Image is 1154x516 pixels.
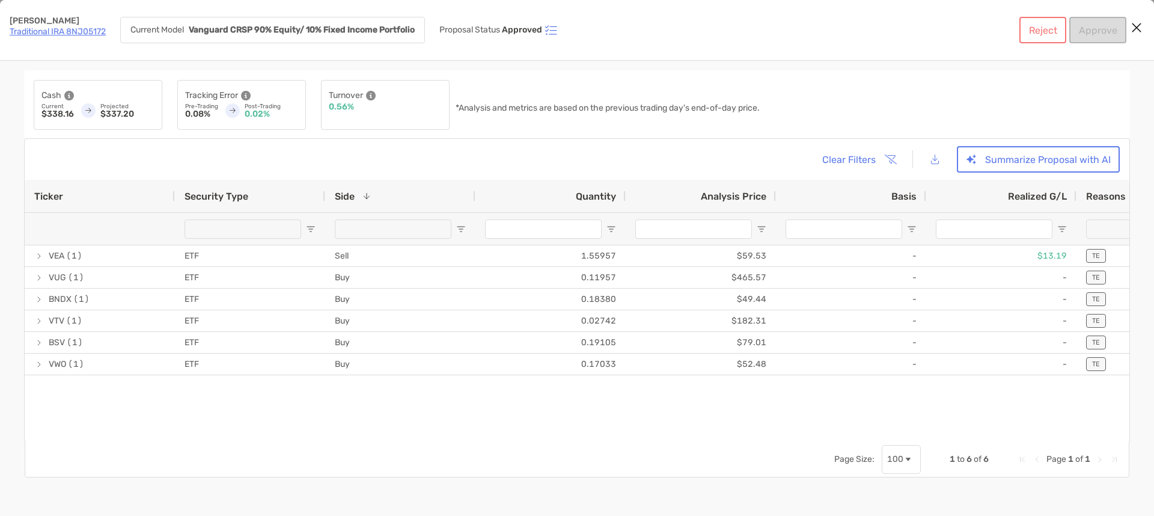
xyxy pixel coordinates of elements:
div: $79.01 [626,332,776,353]
p: Pre-Trading [185,103,218,110]
div: Buy [325,332,475,353]
div: $465.57 [626,267,776,288]
span: VUG [49,268,66,287]
span: 6 [966,454,972,464]
button: Open Filter Menu [606,224,616,234]
span: of [1075,454,1083,464]
p: 0.02% [245,110,298,118]
div: - [926,289,1076,310]
p: Current [41,103,74,110]
span: 1 [1085,454,1090,464]
p: Post-Trading [245,103,298,110]
div: 100 [887,454,903,464]
div: First Page [1018,455,1027,464]
span: Quantity [576,191,616,202]
div: - [926,354,1076,375]
div: 0.02742 [475,310,626,331]
div: $49.44 [626,289,776,310]
span: Ticker [34,191,63,202]
span: (1) [68,354,84,374]
div: - [926,267,1076,288]
div: Reasons [1086,191,1140,202]
div: - [776,245,926,266]
p: Tracking Error [185,88,238,103]
div: Sell [325,245,475,266]
span: (1) [66,246,82,266]
div: Page Size: [834,454,875,464]
button: Open Filter Menu [456,224,466,234]
div: 0.18380 [475,289,626,310]
p: Projected [100,103,154,110]
p: Proposal Status [439,25,500,35]
span: VEA [49,246,64,266]
div: Buy [325,354,475,375]
span: (1) [67,333,83,352]
p: 0.08% [185,110,218,118]
span: BSV [49,333,65,352]
div: Page Size [882,445,921,474]
p: TE [1092,252,1100,260]
p: Approved [502,25,542,35]
p: $337.20 [100,110,154,118]
input: Quantity Filter Input [485,220,602,239]
input: Analysis Price Filter Input [635,220,752,239]
div: - [776,332,926,353]
div: $182.31 [626,310,776,331]
button: Open Filter Menu [907,224,917,234]
input: Basis Filter Input [786,220,902,239]
div: Last Page [1110,455,1119,464]
p: TE [1092,360,1100,368]
span: Security Type [185,191,248,202]
div: 0.19105 [475,332,626,353]
img: icon status [544,23,558,37]
button: Summarize Proposal with AI [957,146,1120,173]
span: to [957,454,965,464]
div: ETF [175,354,325,375]
div: ETF [175,310,325,331]
strong: Vanguard CRSP 90% Equity/ 10% Fixed Income Portfolio [189,25,415,35]
div: Buy [325,267,475,288]
div: - [776,267,926,288]
p: $338.16 [41,110,74,118]
div: - [926,332,1076,353]
span: (1) [66,311,82,331]
button: Clear Filters [813,146,904,173]
span: Analysis Price [701,191,766,202]
div: - [776,289,926,310]
div: ETF [175,289,325,310]
span: VTV [49,311,64,331]
span: (1) [73,289,90,309]
p: TE [1092,274,1100,281]
span: BNDX [49,289,72,309]
p: *Analysis and metrics are based on the previous trading day's end-of-day price. [456,104,760,112]
span: VWO [49,354,66,374]
div: $59.53 [626,245,776,266]
div: Previous Page [1032,455,1042,464]
span: (1) [68,268,84,287]
div: Buy [325,289,475,310]
div: - [776,310,926,331]
div: Buy [325,310,475,331]
input: Realized G/L Filter Input [936,220,1052,239]
p: TE [1092,295,1100,303]
button: Close modal [1128,19,1146,37]
div: - [776,354,926,375]
p: 0.56% [329,103,354,111]
div: ETF [175,267,325,288]
span: 1 [1068,454,1073,464]
p: [PERSON_NAME] [10,17,106,25]
div: ETF [175,332,325,353]
button: Open Filter Menu [757,224,766,234]
div: Next Page [1095,455,1105,464]
p: TE [1092,339,1100,346]
a: Traditional IRA 8NJ05172 [10,26,106,37]
div: - [926,310,1076,331]
button: Open Filter Menu [306,224,316,234]
div: 0.17033 [475,354,626,375]
span: Realized G/L [1008,191,1067,202]
p: Turnover [329,88,363,103]
div: 1.55957 [475,245,626,266]
div: $52.48 [626,354,776,375]
div: 0.11957 [475,267,626,288]
span: of [974,454,982,464]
